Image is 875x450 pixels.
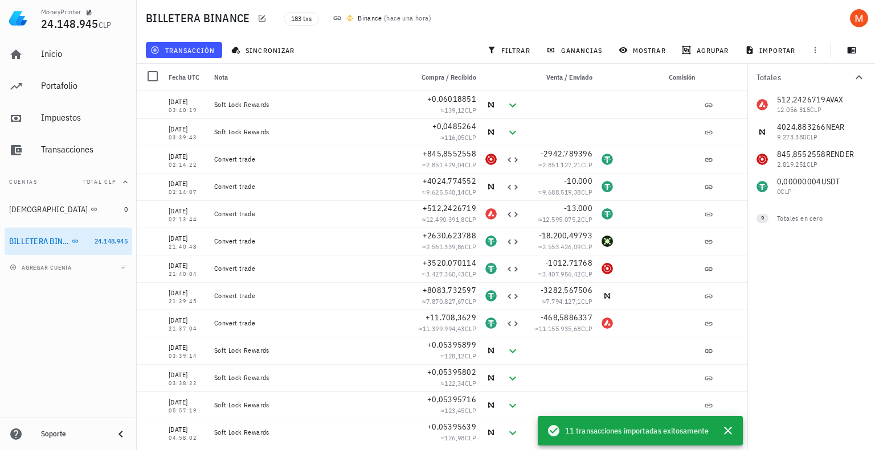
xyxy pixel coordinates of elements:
[465,160,476,169] span: CLP
[440,379,476,387] span: ≈
[545,258,592,268] span: -1012,71768
[485,181,497,192] div: NEAR-icon
[485,427,497,438] div: NEAR-icon
[41,16,99,31] span: 24.148.945
[546,297,580,305] span: 7.794.127,1
[757,73,852,81] div: Totales
[538,242,592,251] span: ≈
[777,213,843,224] div: Totales en cero
[602,154,613,165] div: USDT-icon
[422,270,476,278] span: ≈
[426,242,465,251] span: 2.561.339,86
[465,133,476,142] span: CLP
[146,9,254,27] h1: BILLETERA BINANCE
[542,215,581,224] span: 12.595.075,2
[214,182,403,191] div: Convert trade
[581,188,592,196] span: CLP
[850,9,868,27] div: avatar
[146,42,222,58] button: transacción
[169,162,205,168] div: 02:14:22
[169,287,205,299] div: [DATE]
[485,126,497,138] div: NEAR-icon
[214,291,403,300] div: Convert trade
[440,352,476,360] span: ≈
[210,64,408,91] div: Nota
[465,352,476,360] span: CLP
[485,372,497,383] div: NEAR-icon
[422,160,476,169] span: ≈
[440,434,476,442] span: ≈
[542,188,581,196] span: 9.688.519,38
[549,46,602,55] span: ganancias
[565,424,709,437] span: 11 transacciones importadas exitosamente
[427,422,476,432] span: +0,05395639
[440,106,476,114] span: ≈
[684,46,729,55] span: agrupar
[12,264,72,271] span: agregar cuenta
[169,233,205,244] div: [DATE]
[426,297,465,305] span: 7.870.827,67
[538,160,592,169] span: ≈
[538,270,592,278] span: ≈
[41,144,128,155] div: Transacciones
[465,215,476,224] span: CLP
[535,324,592,333] span: ≈
[169,178,205,189] div: [DATE]
[541,285,592,295] span: -3282,567506
[581,324,592,333] span: CLP
[677,42,735,58] button: agrupar
[485,154,497,165] div: RENDER-icon
[169,381,205,386] div: 03:38:22
[5,196,132,223] a: [DEMOGRAPHIC_DATA] 0
[485,236,497,247] div: USDT-icon
[581,215,592,224] span: CLP
[485,208,497,220] div: AVAX-icon
[423,176,476,186] span: +4024,774552
[169,369,205,381] div: [DATE]
[124,205,128,213] span: 0
[5,73,132,100] a: Portafolio
[538,188,592,196] span: ≈
[440,406,476,415] span: ≈
[747,46,796,55] span: importar
[41,430,105,439] div: Soporte
[214,373,403,382] div: Soft Lock Rewards
[422,73,476,81] span: Compra / Recibido
[358,13,382,24] div: Binance
[485,263,497,274] div: USDT-icon
[169,408,205,414] div: 05:57:19
[542,160,581,169] span: 2.851.127,21
[5,137,132,164] a: Transacciones
[440,133,476,142] span: ≈
[602,317,613,329] div: AVAX-icon
[164,64,210,91] div: Fecha UTC
[581,270,592,278] span: CLP
[465,270,476,278] span: CLP
[444,379,464,387] span: 122,34
[485,345,497,356] div: NEAR-icon
[602,263,613,274] div: RENDER-icon
[426,215,465,224] span: 12.490.391,8
[169,151,205,162] div: [DATE]
[214,428,403,437] div: Soft Lock Rewards
[419,324,476,333] span: ≈
[7,262,77,273] button: agregar cuenta
[9,9,27,27] img: LedgiFi
[5,41,132,68] a: Inicio
[169,135,205,141] div: 03:39:43
[621,46,666,55] span: mostrar
[169,353,205,359] div: 03:39:14
[524,64,597,91] div: Venta / Enviado
[9,237,69,246] div: BILLETERA BINANCE
[214,319,403,328] div: Convert trade
[169,244,205,250] div: 21:40:48
[465,106,476,114] span: CLP
[169,217,205,222] div: 02:13:44
[214,346,403,355] div: Soft Lock Rewards
[602,181,613,192] div: USDT-icon
[669,73,695,81] span: Comisión
[423,203,476,213] span: +512,2426719
[564,203,592,213] span: -13.000
[602,236,613,247] div: BIO-icon
[427,94,476,104] span: +0,06018851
